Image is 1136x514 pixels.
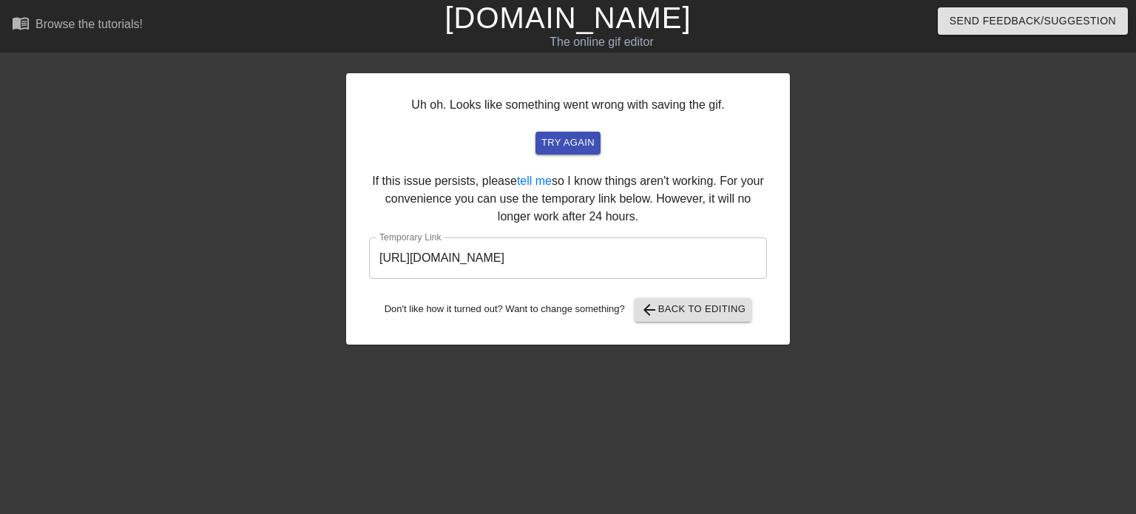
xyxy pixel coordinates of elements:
[535,132,601,155] button: try again
[12,14,30,32] span: menu_book
[517,175,552,187] a: tell me
[369,237,767,279] input: bare
[444,1,691,34] a: [DOMAIN_NAME]
[640,301,658,319] span: arrow_back
[950,12,1116,30] span: Send Feedback/Suggestion
[541,135,595,152] span: try again
[635,298,752,322] button: Back to Editing
[12,14,143,37] a: Browse the tutorials!
[938,7,1128,35] button: Send Feedback/Suggestion
[346,73,790,345] div: Uh oh. Looks like something went wrong with saving the gif. If this issue persists, please so I k...
[640,301,746,319] span: Back to Editing
[386,33,817,51] div: The online gif editor
[35,18,143,30] div: Browse the tutorials!
[369,298,767,322] div: Don't like how it turned out? Want to change something?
